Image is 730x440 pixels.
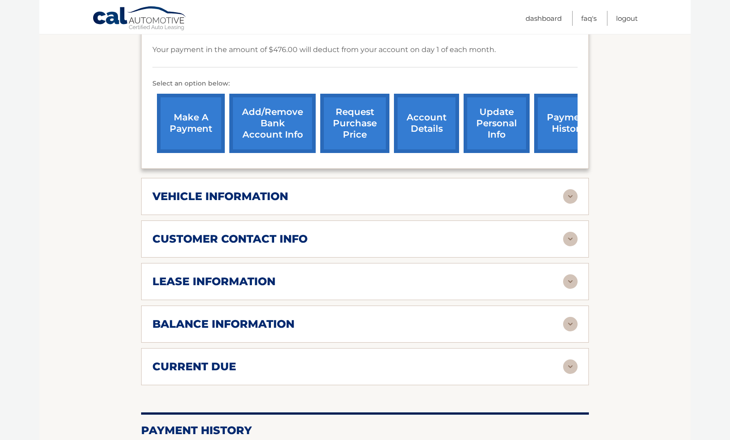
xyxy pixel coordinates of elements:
h2: customer contact info [152,232,308,246]
a: account details [394,94,459,153]
h2: vehicle information [152,190,288,203]
a: update personal info [464,94,530,153]
a: Logout [616,11,638,26]
a: Dashboard [526,11,562,26]
a: make a payment [157,94,225,153]
img: accordion-rest.svg [563,359,578,374]
a: request purchase price [320,94,389,153]
a: FAQ's [581,11,597,26]
img: accordion-rest.svg [563,317,578,331]
h2: balance information [152,317,294,331]
p: Your payment in the amount of $476.00 will deduct from your account on day 1 of each month. [152,43,496,56]
img: accordion-rest.svg [563,232,578,246]
h2: lease information [152,275,275,288]
a: Add/Remove bank account info [229,94,316,153]
h2: current due [152,360,236,373]
img: accordion-rest.svg [563,189,578,204]
a: Cal Automotive [92,6,187,32]
h2: Payment History [141,424,589,437]
a: payment history [534,94,602,153]
img: accordion-rest.svg [563,274,578,289]
p: Select an option below: [152,78,578,89]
